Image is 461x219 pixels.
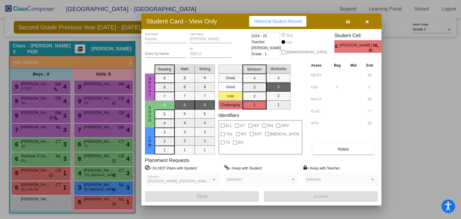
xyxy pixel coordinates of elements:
[270,130,299,138] span: [MEDICAL_DATA]
[314,194,328,199] span: Archive
[147,135,152,147] span: Low
[255,130,262,138] span: EXT
[287,49,327,56] span: [DEMOGRAPHIC_DATA]
[303,165,341,171] label: = Keep with Teacher:
[145,165,197,171] label: = Do NOT Place with Student:
[147,106,152,122] span: Good
[145,191,259,202] button: Save
[252,51,267,57] span: Grade : 1
[240,122,245,129] span: GT
[311,95,327,104] input: assessment
[252,39,281,51] span: Teacher: [PERSON_NAME]
[197,194,207,199] span: Save
[329,62,345,69] th: Beg
[224,165,263,171] label: = Keep with Student:
[373,42,381,49] span: NL
[361,62,378,69] th: End
[340,42,373,49] span: [PERSON_NAME]
[146,17,217,25] h3: Student Card - View Only
[309,62,329,69] th: Asses
[254,19,302,24] span: Historical Student Record
[312,144,374,154] button: Notes
[147,76,152,97] span: Great
[218,112,239,118] label: Identifiers
[148,179,272,183] span: [PERSON_NAME], [PERSON_NAME], [PERSON_NAME], [PERSON_NAME]
[311,107,327,116] input: assessment
[252,33,267,39] span: 2024 - 25
[249,16,306,27] button: Historical Student Record
[238,139,243,146] span: SO
[311,83,327,92] input: assessment
[311,71,327,80] input: assessment
[286,40,292,45] div: Girl
[334,33,387,38] h3: Student Cell
[311,119,327,128] input: assessment
[381,43,387,50] span: 1
[281,122,289,129] span: GPV
[145,157,189,163] label: Placement Requests
[241,130,247,138] span: INT
[145,52,187,56] input: goes by name
[253,122,259,129] span: IEP
[226,139,230,146] span: T2
[190,52,232,56] input: Enter ID
[226,130,233,138] span: YGL
[226,122,232,129] span: ELL
[264,191,378,202] button: Archive
[267,122,273,129] span: 504
[338,147,349,151] span: Notes
[334,43,339,50] span: 6
[345,62,361,69] th: Mid
[286,33,293,38] div: Boy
